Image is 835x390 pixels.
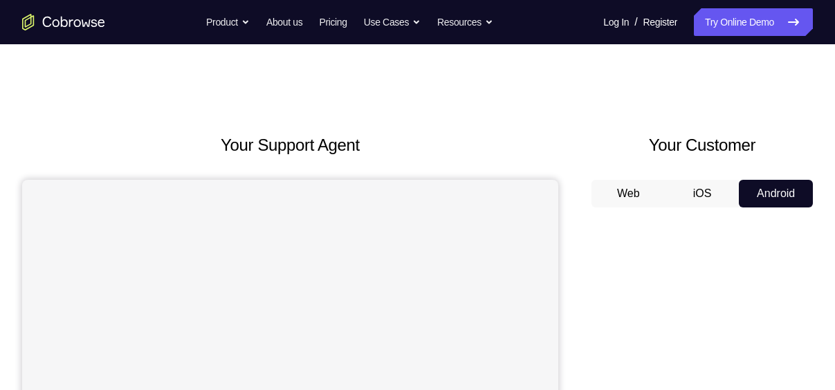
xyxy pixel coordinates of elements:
button: Android [739,180,813,207]
h2: Your Support Agent [22,133,558,158]
button: Product [206,8,250,36]
button: iOS [666,180,740,207]
span: / [634,14,637,30]
button: Resources [437,8,493,36]
button: Web [591,180,666,207]
a: Go to the home page [22,14,105,30]
a: Register [643,8,677,36]
a: Pricing [319,8,347,36]
button: Use Cases [364,8,421,36]
a: About us [266,8,302,36]
a: Log In [603,8,629,36]
h2: Your Customer [591,133,813,158]
a: Try Online Demo [694,8,813,36]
